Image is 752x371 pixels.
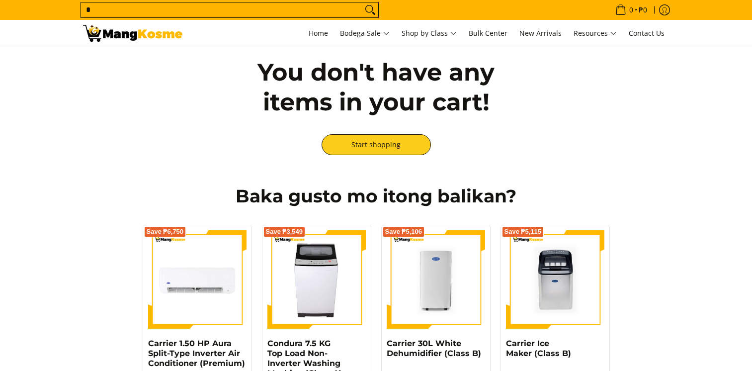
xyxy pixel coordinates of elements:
span: Bodega Sale [340,27,390,40]
a: Start shopping [322,134,431,155]
span: Save ₱5,115 [504,229,542,235]
a: Bodega Sale [335,20,395,47]
a: Home [304,20,333,47]
span: ₱0 [637,6,649,13]
a: Carrier Ice Maker (Class B) [506,339,571,358]
span: Save ₱3,549 [266,229,303,235]
span: • [612,4,650,15]
a: Carrier 1.50 HP Aura Split-Type Inverter Air Conditioner (Premium) [148,339,245,368]
h2: Baka gusto mo itong balikan? [83,185,669,207]
span: Resources [574,27,617,40]
a: Carrier 30L White Dehumidifier (Class B) [387,339,481,358]
img: Carrier Ice Maker (Class B) [506,230,604,329]
span: Shop by Class [402,27,457,40]
img: Your Shopping Cart | Mang Kosme [83,25,182,42]
button: Search [362,2,378,17]
img: Carrier 1.50 HP Aura Split-Type Inverter Air Conditioner (Premium) [148,230,247,329]
img: Carrier 30L White Dehumidifier (Class B) [387,230,485,329]
a: Resources [569,20,622,47]
a: Bulk Center [464,20,512,47]
span: 0 [628,6,635,13]
span: Home [309,28,328,38]
span: Bulk Center [469,28,507,38]
a: Shop by Class [397,20,462,47]
a: New Arrivals [514,20,567,47]
span: Save ₱5,106 [385,229,422,235]
span: New Arrivals [519,28,562,38]
img: condura-7.5kg-topload-non-inverter-washing-machine-class-c-full-view-mang-kosme [270,230,362,329]
a: Contact Us [624,20,669,47]
h2: You don't have any items in your cart! [232,57,520,117]
nav: Main Menu [192,20,669,47]
span: Save ₱6,750 [147,229,184,235]
span: Contact Us [629,28,665,38]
